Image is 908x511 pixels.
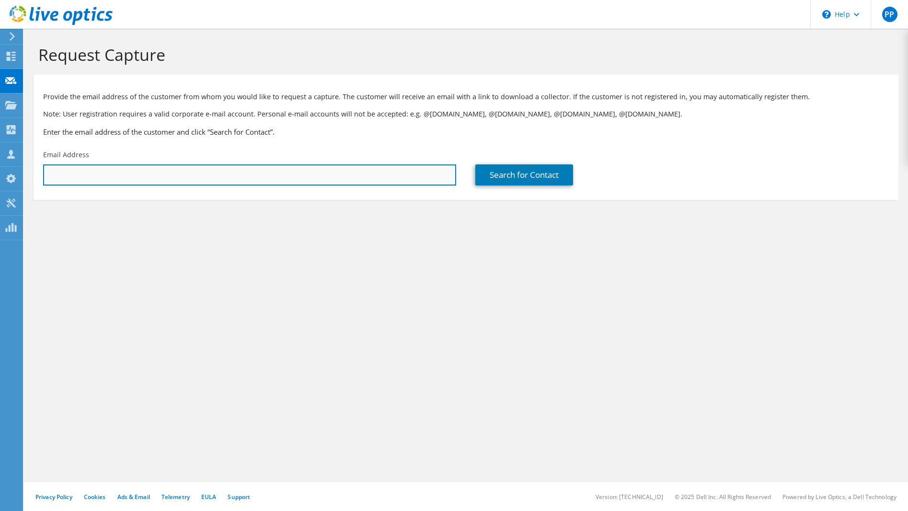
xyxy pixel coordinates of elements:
a: Privacy Policy [35,493,72,501]
svg: \n [822,10,831,19]
a: Cookies [84,493,106,501]
a: EULA [201,493,216,501]
label: Email Address [43,150,89,160]
a: Support [228,493,250,501]
a: Telemetry [161,493,190,501]
keeper-lock: Open Keeper Popup [442,169,454,181]
a: Ads & Email [117,493,150,501]
a: Search for Contact [475,164,573,186]
li: Powered by Live Optics, a Dell Technology [782,493,897,501]
h3: Enter the email address of the customer and click “Search for Contact”. [43,127,889,137]
li: Version: [TECHNICAL_ID] [596,493,663,501]
span: PP [882,7,897,22]
p: Provide the email address of the customer from whom you would like to request a capture. The cust... [43,92,889,102]
h1: Request Capture [38,45,889,65]
li: © 2025 Dell Inc. All Rights Reserved [675,493,771,501]
p: Note: User registration requires a valid corporate e-mail account. Personal e-mail accounts will ... [43,109,889,119]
